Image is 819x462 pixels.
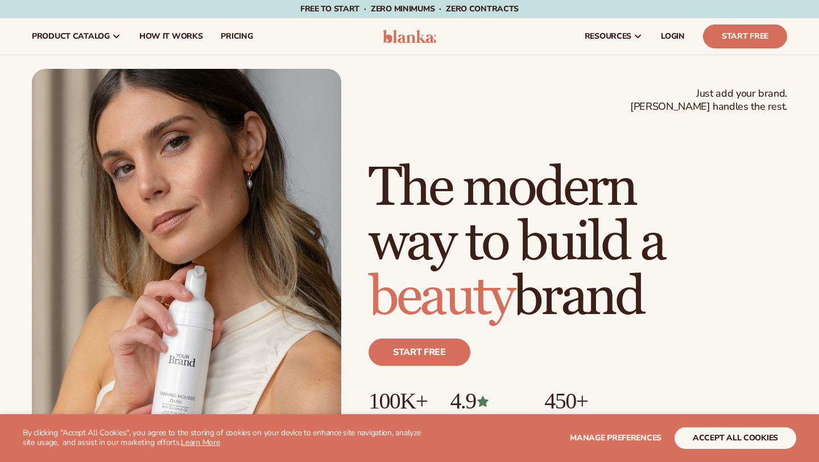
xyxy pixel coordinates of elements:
[369,389,427,414] p: 100K+
[570,432,661,443] span: Manage preferences
[23,18,130,55] a: product catalog
[585,32,631,41] span: resources
[139,32,203,41] span: How It Works
[32,32,110,41] span: product catalog
[130,18,212,55] a: How It Works
[369,339,470,366] a: Start free
[369,161,787,325] h1: The modern way to build a brand
[32,69,341,459] img: Female holding tanning mousse.
[369,264,513,331] span: beauty
[221,32,253,41] span: pricing
[630,87,787,114] span: Just add your brand. [PERSON_NAME] handles the rest.
[383,30,437,43] img: logo
[23,428,428,448] p: By clicking "Accept All Cookies", you agree to the storing of cookies on your device to enhance s...
[212,18,262,55] a: pricing
[576,18,652,55] a: resources
[570,427,661,449] button: Manage preferences
[544,389,630,414] p: 450+
[675,427,796,449] button: accept all cookies
[661,32,685,41] span: LOGIN
[703,24,787,48] a: Start Free
[181,437,220,448] a: Learn More
[652,18,694,55] a: LOGIN
[450,389,522,414] p: 4.9
[300,3,519,14] span: Free to start · ZERO minimums · ZERO contracts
